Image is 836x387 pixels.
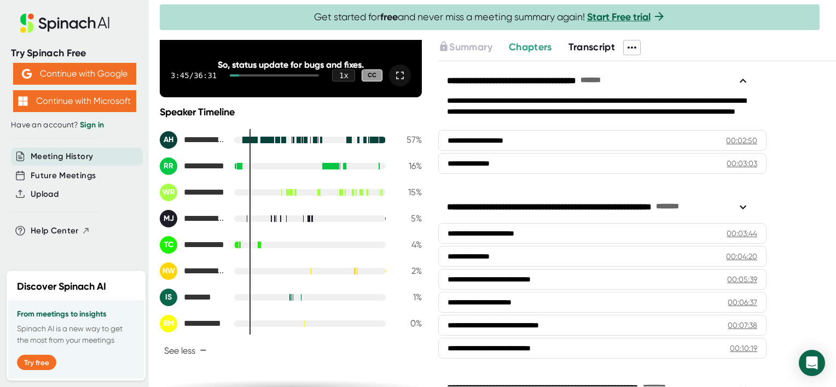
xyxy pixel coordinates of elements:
[31,225,79,237] span: Help Center
[394,187,422,197] div: 15 %
[380,11,398,23] b: free
[186,60,396,70] div: So, status update for bugs and fixes.
[394,318,422,329] div: 0 %
[17,279,106,294] h2: Discover Spinach AI
[509,40,552,55] button: Chapters
[160,315,177,332] div: BM
[394,266,422,276] div: 2 %
[160,289,177,306] div: IS
[394,292,422,302] div: 1 %
[568,41,616,53] span: Transcript
[22,69,32,79] img: Aehbyd4JwY73AAAAAElFTkSuQmCC
[160,262,225,280] div: Nicole Williams
[160,236,177,254] div: TC
[200,346,207,355] span: −
[13,90,136,112] button: Continue with Microsoft
[171,71,217,80] div: 3:45 / 36:31
[17,310,135,319] h3: From meetings to insights
[80,120,104,130] a: Sign in
[449,41,492,53] span: Summary
[31,188,59,201] button: Upload
[727,274,757,285] div: 00:05:39
[160,131,177,149] div: AH
[509,41,552,53] span: Chapters
[11,47,138,60] div: Try Spinach Free
[438,40,508,55] div: Upgrade to access
[332,69,355,81] div: 1 x
[799,350,825,376] div: Open Intercom Messenger
[17,323,135,346] p: Spinach AI is a new way to get the most from your meetings
[394,239,422,250] div: 4 %
[438,40,492,55] button: Summary
[728,320,757,331] div: 00:07:38
[17,355,56,370] button: Try free
[160,184,177,201] div: WR
[726,135,757,146] div: 00:02:50
[160,236,225,254] div: Tony Clayton
[730,343,757,354] div: 00:10:19
[362,69,382,82] div: CC
[160,210,177,227] div: MJ
[13,63,136,85] button: Continue with Google
[728,297,757,308] div: 00:06:37
[31,150,93,163] button: Meeting History
[160,184,225,201] div: William Rich
[394,161,422,171] div: 16 %
[314,11,666,24] span: Get started for and never miss a meeting summary again!
[160,157,225,175] div: Rich Ramsell
[160,131,225,149] div: Abby Henninger
[160,341,211,360] button: See less−
[160,210,225,227] div: MaryAnne Jones
[160,315,225,332] div: Brad Markel
[160,157,177,175] div: RR
[31,169,96,182] button: Future Meetings
[160,289,225,306] div: Ian Sapp
[31,225,90,237] button: Help Center
[726,251,757,262] div: 00:04:20
[394,213,422,224] div: 5 %
[727,228,757,239] div: 00:03:44
[160,262,177,280] div: NW
[394,134,422,145] div: 57 %
[160,106,422,118] div: Speaker Timeline
[568,40,616,55] button: Transcript
[727,158,757,169] div: 00:03:03
[11,120,138,130] div: Have an account?
[587,11,651,23] a: Start Free trial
